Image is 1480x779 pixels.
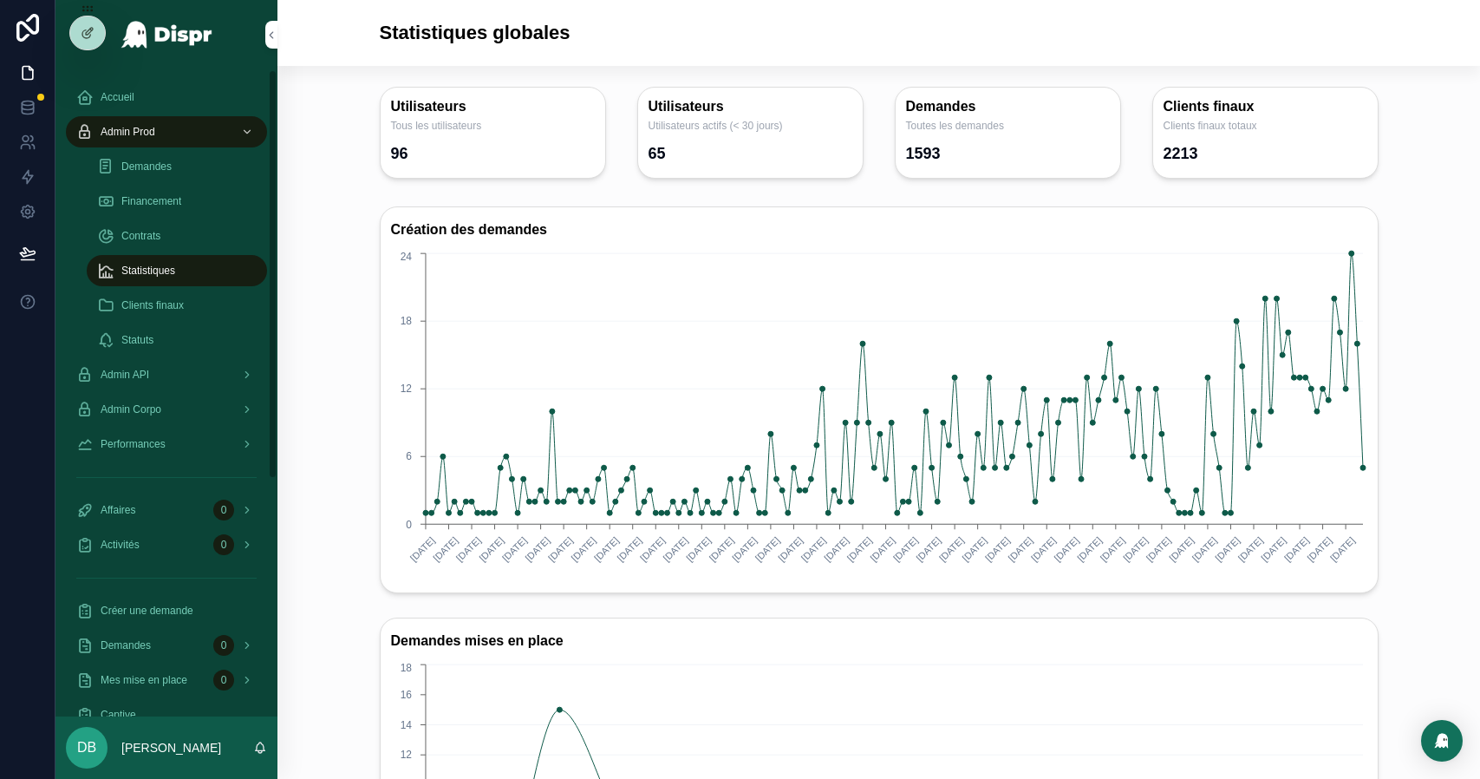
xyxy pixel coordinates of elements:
span: DB [77,737,96,758]
text: [DATE] [545,534,574,563]
a: Captive [66,699,267,730]
text: [DATE] [1098,534,1126,563]
div: scrollable content [55,69,277,717]
h1: Statistiques globales [380,21,570,45]
text: [DATE] [1305,534,1333,563]
div: 0 [213,500,234,520]
text: [DATE] [1075,534,1104,563]
a: Admin API [66,359,267,390]
text: [DATE] [1167,534,1196,563]
text: [DATE] [523,534,551,563]
span: Mes mise en place [101,673,187,687]
h3: Clients finaux [1164,98,1367,115]
span: Demandes [121,160,172,173]
text: [DATE] [661,534,689,563]
text: [DATE] [753,534,781,563]
a: Admin Prod [66,116,267,147]
a: Créer une demande [66,595,267,626]
tspan: 12 [400,749,412,761]
tspan: 24 [400,251,412,263]
text: [DATE] [1190,534,1218,563]
text: [DATE] [776,534,805,563]
span: Tous les utilisateurs [391,119,595,133]
div: 2213 [1164,140,1198,167]
div: 1593 [906,140,941,167]
text: [DATE] [638,534,667,563]
text: [DATE] [615,534,643,563]
text: [DATE] [1029,534,1058,563]
text: [DATE] [569,534,597,563]
span: Admin Prod [101,125,155,139]
text: [DATE] [591,534,620,563]
div: 65 [649,140,666,167]
a: Performances [66,429,267,460]
h3: Utilisateurs [649,98,852,115]
tspan: 12 [400,383,412,395]
text: [DATE] [960,534,988,563]
text: [DATE] [936,534,965,563]
text: [DATE] [477,534,505,563]
tspan: 6 [406,450,412,462]
tspan: 0 [406,519,412,531]
span: Contrats [121,229,160,243]
a: Statistiques [87,255,267,286]
a: Statuts [87,324,267,356]
text: [DATE] [1259,534,1288,563]
text: [DATE] [1213,534,1242,563]
text: [DATE] [1281,534,1310,563]
div: 96 [391,140,408,167]
span: Clients finaux totaux [1164,119,1367,133]
text: [DATE] [822,534,851,563]
span: Financement [121,194,181,208]
text: [DATE] [730,534,759,563]
text: [DATE] [407,534,436,563]
span: Demandes [101,638,151,652]
a: Financement [87,186,267,217]
h3: Demandes mises en place [391,629,1367,653]
text: [DATE] [707,534,735,563]
a: Clients finaux [87,290,267,321]
text: [DATE] [499,534,528,563]
text: [DATE] [1327,534,1356,563]
text: [DATE] [1121,534,1150,563]
div: chart [391,249,1367,582]
span: Admin Corpo [101,403,161,416]
span: Statistiques [121,264,175,278]
div: 0 [213,670,234,691]
text: [DATE] [1052,534,1080,563]
text: [DATE] [890,534,919,563]
a: Mes mise en place0 [66,664,267,696]
span: Affaires [101,503,135,517]
span: Accueil [101,90,134,104]
div: 0 [213,635,234,656]
text: [DATE] [844,534,873,563]
a: Activités0 [66,529,267,560]
span: Toutes les demandes [906,119,1110,133]
text: [DATE] [799,534,827,563]
span: Statuts [121,333,153,347]
div: Open Intercom Messenger [1421,720,1463,762]
a: Affaires0 [66,494,267,526]
h3: Demandes [906,98,1110,115]
a: Accueil [66,82,267,113]
text: [DATE] [1006,534,1034,563]
span: Clients finaux [121,298,184,312]
span: Captive [101,708,136,722]
tspan: 14 [400,719,412,731]
a: Demandes [87,151,267,182]
span: Performances [101,437,166,451]
a: Demandes0 [66,630,267,661]
img: App logo [121,21,213,49]
text: [DATE] [1144,534,1172,563]
text: [DATE] [453,534,482,563]
span: Utilisateurs actifs (< 30 jours) [649,119,852,133]
text: [DATE] [1236,534,1264,563]
div: 0 [213,534,234,555]
span: Activités [101,538,140,552]
tspan: 18 [400,315,412,327]
tspan: 16 [400,689,412,701]
h3: Utilisateurs [391,98,595,115]
h3: Création des demandes [391,218,1367,242]
a: Contrats [87,220,267,252]
text: [DATE] [914,534,942,563]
